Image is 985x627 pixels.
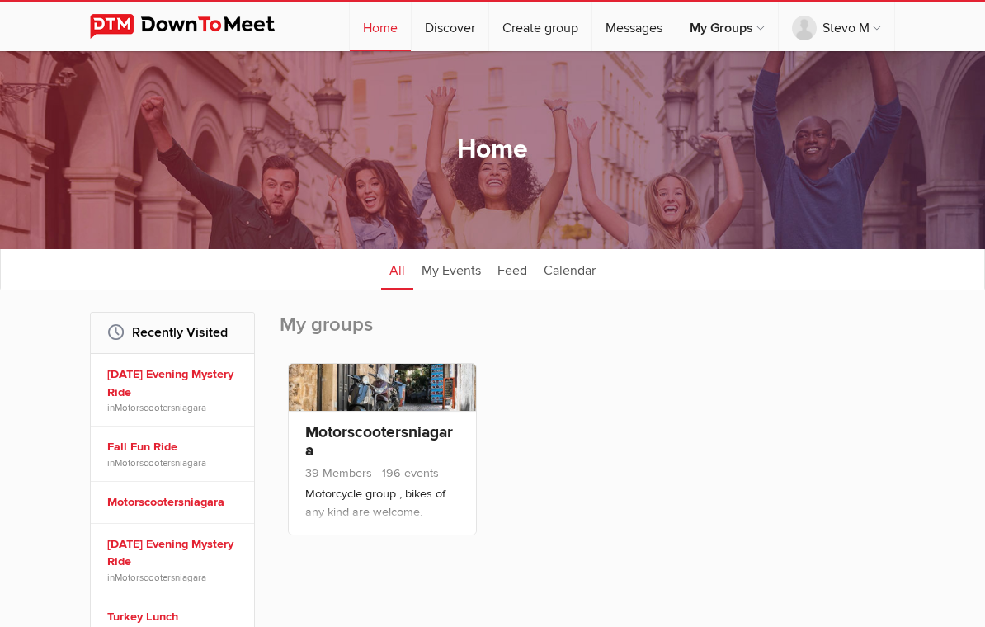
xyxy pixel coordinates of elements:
[107,365,243,401] a: [DATE] Evening Mystery Ride
[413,248,489,290] a: My Events
[535,248,604,290] a: Calendar
[592,2,676,51] a: Messages
[350,2,411,51] a: Home
[676,2,778,51] a: My Groups
[457,133,528,167] h1: Home
[107,438,243,456] a: Fall Fun Ride
[305,422,453,460] a: Motorscootersniagara
[305,466,372,480] span: 39 Members
[107,313,238,352] h2: Recently Visited
[107,535,243,571] a: [DATE] Evening Mystery Ride
[107,571,243,584] span: in
[305,485,460,521] p: Motorcycle group , bikes of any kind are welcome.
[412,2,488,51] a: Discover
[115,457,206,469] a: Motorscootersniagara
[381,248,413,290] a: All
[779,2,894,51] a: Stevo M
[489,248,535,290] a: Feed
[489,2,591,51] a: Create group
[375,466,439,480] span: 196 events
[107,456,243,469] span: in
[280,312,895,355] h2: My groups
[90,14,300,39] img: DownToMeet
[107,401,243,414] span: in
[107,608,243,626] a: Turkey Lunch
[107,493,243,511] a: Motorscootersniagara
[115,572,206,583] a: Motorscootersniagara
[115,402,206,413] a: Motorscootersniagara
